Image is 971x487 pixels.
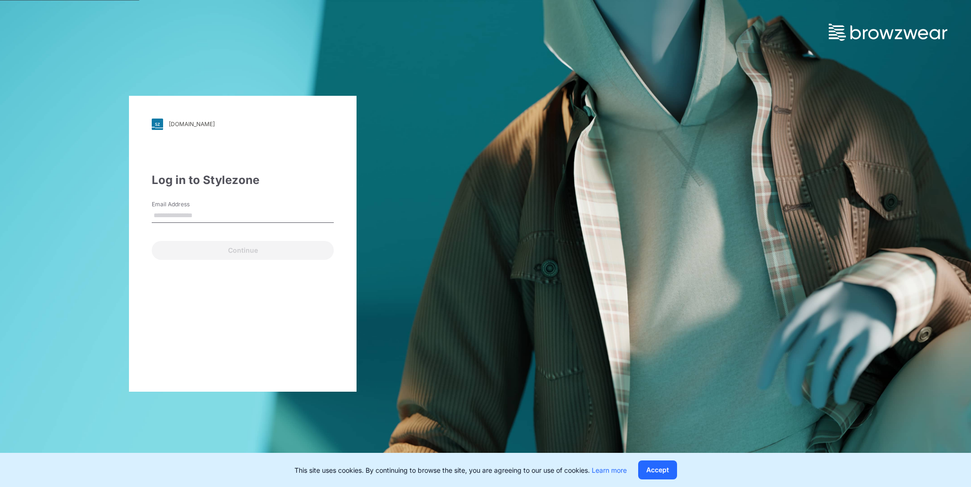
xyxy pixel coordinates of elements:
[152,172,334,189] div: Log in to Stylezone
[829,24,947,41] img: browzwear-logo.73288ffb.svg
[294,465,627,475] p: This site uses cookies. By continuing to browse the site, you are agreeing to our use of cookies.
[152,119,334,130] a: [DOMAIN_NAME]
[592,466,627,474] a: Learn more
[638,460,677,479] button: Accept
[152,119,163,130] img: svg+xml;base64,PHN2ZyB3aWR0aD0iMjgiIGhlaWdodD0iMjgiIHZpZXdCb3g9IjAgMCAyOCAyOCIgZmlsbD0ibm9uZSIgeG...
[152,200,218,209] label: Email Address
[169,120,215,128] div: [DOMAIN_NAME]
